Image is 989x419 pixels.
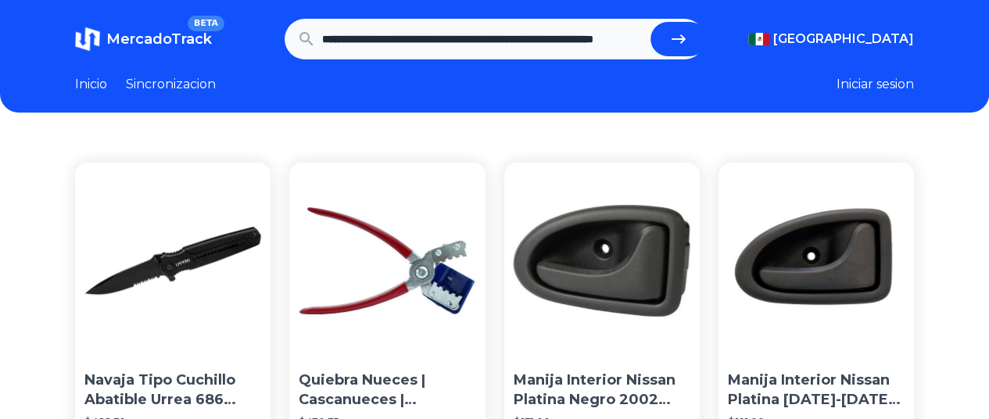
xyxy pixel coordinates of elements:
[773,30,914,48] span: [GEOGRAPHIC_DATA]
[748,30,914,48] button: [GEOGRAPHIC_DATA]
[75,163,271,358] img: Navaja Tipo Cuchillo Abatible Urrea 686 32802666
[75,27,212,52] a: MercadoTrackBETA
[75,75,107,94] a: Inicio
[188,16,224,31] span: BETA
[75,27,100,52] img: MercadoTrack
[106,30,212,48] span: MercadoTrack
[299,371,475,410] p: Quiebra Nueces | Cascanueces | [GEOGRAPHIC_DATA] 31000010
[126,75,216,94] a: Sincronizacion
[837,75,914,94] button: Iniciar sesion
[718,163,914,358] img: Manija Interior Nissan Platina 2000-2007 Der Rng
[289,163,485,358] img: Quiebra Nueces | Cascanueces | Pinza Para Nuez 31000010
[504,163,700,358] img: Manija Interior Nissan Platina Negro 2002 2003 2004 2005
[748,33,770,45] img: Mexico
[728,371,905,410] p: Manija Interior Nissan Platina [DATE]-[DATE] Der Rng
[514,371,690,410] p: Manija Interior Nissan Platina Negro 2002 2003 2004 2005
[84,371,261,410] p: Navaja Tipo Cuchillo Abatible Urrea 686 32802666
